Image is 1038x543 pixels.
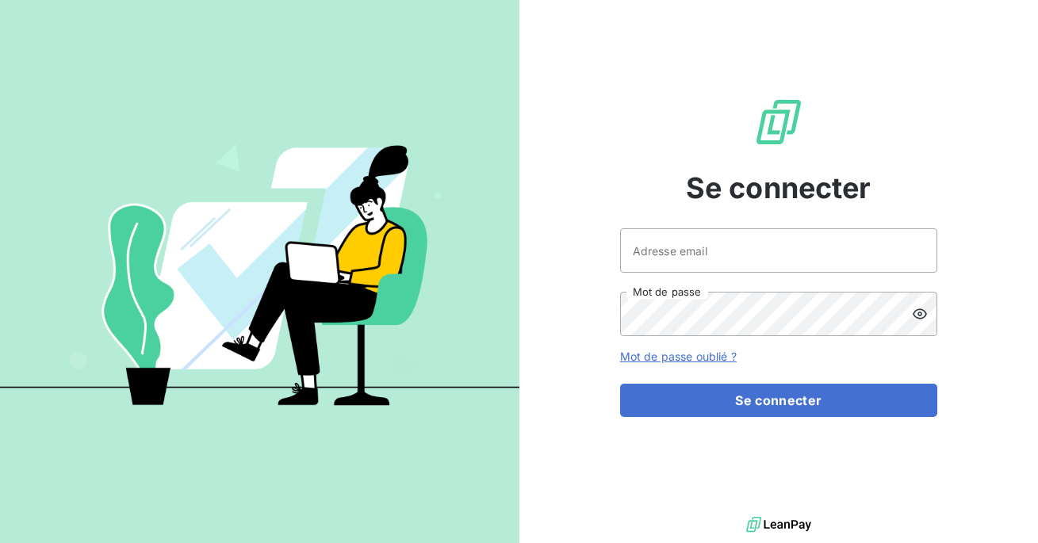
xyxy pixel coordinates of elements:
[686,166,871,209] span: Se connecter
[620,228,937,273] input: placeholder
[620,384,937,417] button: Se connecter
[746,513,811,537] img: logo
[620,350,737,363] a: Mot de passe oublié ?
[753,97,804,147] img: Logo LeanPay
